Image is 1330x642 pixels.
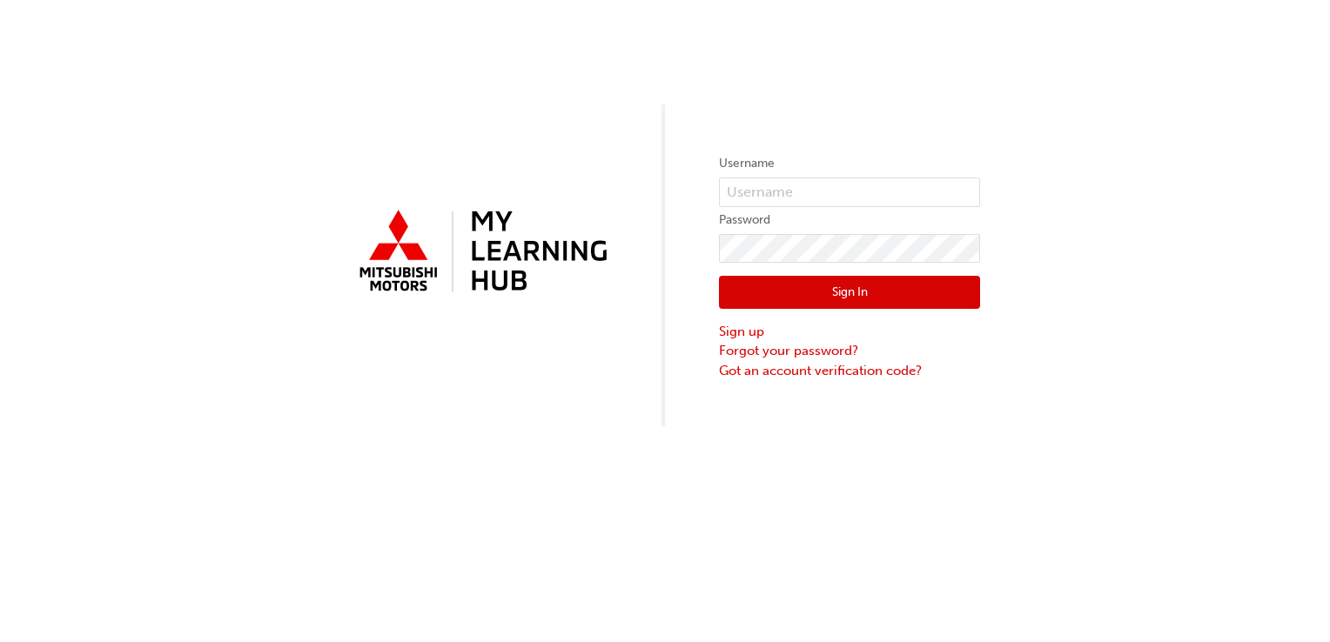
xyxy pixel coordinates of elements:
[719,153,980,174] label: Username
[719,322,980,342] a: Sign up
[719,210,980,231] label: Password
[719,341,980,361] a: Forgot your password?
[719,276,980,309] button: Sign In
[350,203,611,302] img: mmal
[719,177,980,207] input: Username
[719,361,980,381] a: Got an account verification code?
